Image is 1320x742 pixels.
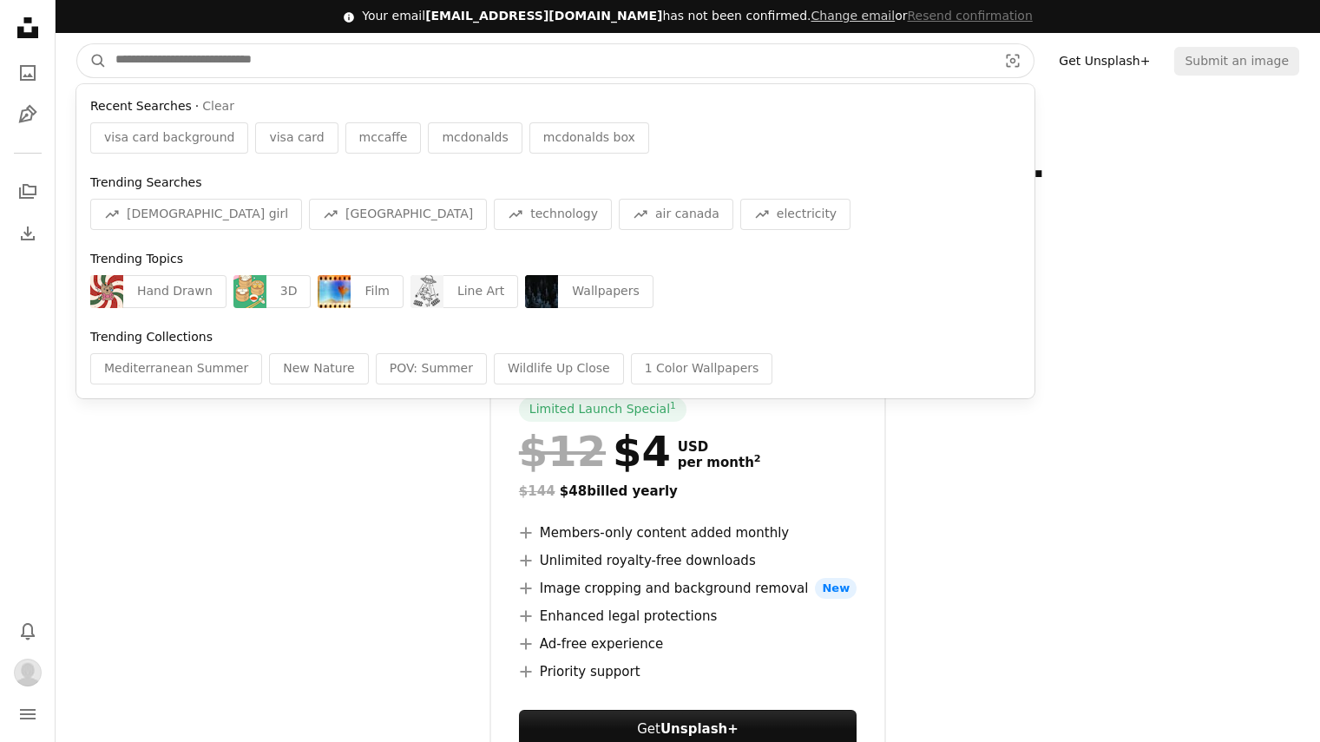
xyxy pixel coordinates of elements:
[815,578,857,599] span: New
[442,129,508,147] span: mcdonalds
[777,206,837,223] span: electricity
[519,550,857,571] li: Unlimited royalty-free downloads
[543,129,635,147] span: mcdonalds box
[14,659,42,686] img: Avatar of user aishwarya sawant
[359,129,408,147] span: mccaffe
[77,44,107,77] button: Search Unsplash
[10,174,45,209] a: Collections
[10,10,45,49] a: Home — Unsplash
[631,353,773,384] div: 1 Color Wallpapers
[519,481,857,502] div: $48 billed yearly
[670,400,676,410] sup: 1
[90,252,183,266] span: Trending Topics
[76,43,1034,78] form: Find visuals sitewide
[525,275,558,308] img: premium_photo-1675873580289-213b32be1f1a
[10,697,45,732] button: Menu
[202,98,234,115] button: Clear
[425,9,662,23] span: [EMAIL_ADDRESS][DOMAIN_NAME]
[907,8,1032,25] button: Resend confirmation
[410,275,443,308] img: premium_vector-1752709911696-27a744dc32d9
[678,455,761,470] span: per month
[811,9,895,23] a: Change email
[233,275,266,308] img: premium_vector-1733848647289-cab28616121b
[266,275,312,308] div: 3D
[90,98,1021,115] div: ·
[362,8,1033,25] div: Your email has not been confirmed.
[10,216,45,251] a: Download History
[1048,47,1160,75] a: Get Unsplash+
[519,429,671,474] div: $4
[10,655,45,690] button: Profile
[667,401,680,418] a: 1
[318,275,351,308] img: premium_photo-1698585173008-5dbb55374918
[519,483,555,499] span: $144
[10,97,45,132] a: Illustrations
[678,439,761,455] span: USD
[443,275,518,308] div: Line Art
[519,522,857,543] li: Members-only content added monthly
[127,206,288,223] span: [DEMOGRAPHIC_DATA] girl
[90,98,192,115] span: Recent Searches
[655,206,719,223] span: air canada
[494,353,624,384] div: Wildlife Up Close
[519,661,857,682] li: Priority support
[351,275,403,308] div: Film
[751,455,765,470] a: 2
[660,721,739,737] strong: Unsplash+
[519,429,606,474] span: $12
[90,275,123,308] img: premium_vector-1730142533288-194cec6c8fed
[530,206,598,223] span: technology
[269,129,324,147] span: visa card
[90,353,262,384] div: Mediterranean Summer
[1174,47,1299,75] button: Submit an image
[992,44,1034,77] button: Visual search
[519,634,857,654] li: Ad-free experience
[90,330,213,344] span: Trending Collections
[10,56,45,90] a: Photos
[811,9,1032,23] span: or
[269,353,368,384] div: New Nature
[123,275,227,308] div: Hand Drawn
[376,353,487,384] div: POV: Summer
[10,614,45,648] button: Notifications
[558,275,653,308] div: Wallpapers
[519,578,857,599] li: Image cropping and background removal
[104,129,234,147] span: visa card background
[519,606,857,627] li: Enhanced legal protections
[345,206,473,223] span: [GEOGRAPHIC_DATA]
[754,453,761,464] sup: 2
[90,175,201,189] span: Trending Searches
[519,397,686,422] div: Limited Launch Special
